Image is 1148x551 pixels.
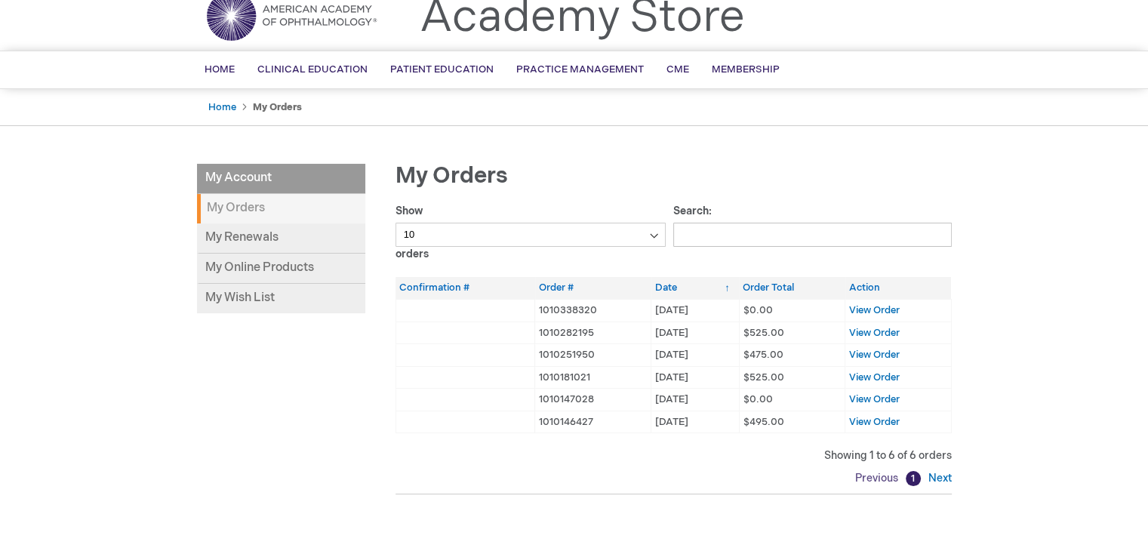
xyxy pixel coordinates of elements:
[395,277,535,299] th: Confirmation #: activate to sort column ascending
[673,223,952,247] input: Search:
[739,277,845,299] th: Order Total: activate to sort column ascending
[743,327,784,339] span: $525.00
[535,344,651,367] td: 1010251950
[651,411,740,433] td: [DATE]
[390,63,494,75] span: Patient Education
[395,448,952,463] div: Showing 1 to 6 of 6 orders
[712,63,780,75] span: Membership
[395,205,666,260] label: Show orders
[395,223,666,247] select: Showorders
[535,366,651,389] td: 1010181021
[651,389,740,411] td: [DATE]
[395,162,508,189] span: My Orders
[257,63,368,75] span: Clinical Education
[743,371,784,383] span: $525.00
[855,472,902,485] a: Previous
[535,389,651,411] td: 1010147028
[673,205,952,241] label: Search:
[197,284,365,313] a: My Wish List
[743,416,784,428] span: $495.00
[651,299,740,322] td: [DATE]
[651,277,740,299] th: Date: activate to sort column ascending
[651,366,740,389] td: [DATE]
[197,194,365,223] strong: My Orders
[849,349,900,361] a: View Order
[253,101,302,113] strong: My Orders
[743,393,773,405] span: $0.00
[535,322,651,344] td: 1010282195
[925,472,952,485] a: Next
[845,277,951,299] th: Action: activate to sort column ascending
[205,63,235,75] span: Home
[197,254,365,284] a: My Online Products
[849,393,900,405] a: View Order
[651,322,740,344] td: [DATE]
[743,304,773,316] span: $0.00
[743,349,783,361] span: $475.00
[849,304,900,316] a: View Order
[849,371,900,383] a: View Order
[849,327,900,339] a: View Order
[906,471,921,486] a: 1
[535,277,651,299] th: Order #: activate to sort column ascending
[197,223,365,254] a: My Renewals
[666,63,689,75] span: CME
[849,416,900,428] a: View Order
[535,299,651,322] td: 1010338320
[516,63,644,75] span: Practice Management
[651,344,740,367] td: [DATE]
[208,101,236,113] a: Home
[535,411,651,433] td: 1010146427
